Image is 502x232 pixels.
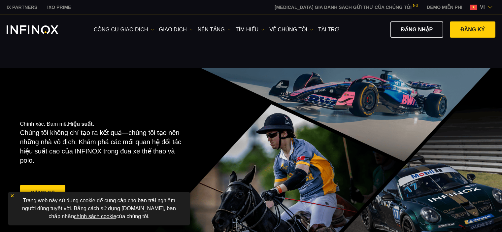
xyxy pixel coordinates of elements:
p: Trang web này sử dụng cookie để cung cấp cho bạn trải nghiệm người dùng tuyệt vời. Bằng cách sử d... [12,195,186,222]
a: NỀN TẢNG [198,26,231,34]
div: Chính xác. Đam mê. [20,110,228,213]
a: công cụ giao dịch [94,26,154,34]
a: chính sách cookie [74,214,116,219]
a: GIAO DỊCH [159,26,193,34]
a: [MEDICAL_DATA] GIA DANH SÁCH GỬI THƯ CỦA CHÚNG TÔI [270,5,422,10]
span: vi [477,3,487,11]
p: Chúng tôi không chỉ tạo ra kết quả—chúng tôi tạo nên những nhà vô địch. Khám phá các mối quan hệ ... [20,128,186,165]
a: Đăng ký [450,21,495,38]
a: Tài trợ [318,26,340,34]
strong: Hiệu suất. [68,121,94,127]
a: INFINOX Logo [7,25,74,34]
a: Tìm hiểu [236,26,265,34]
a: VỀ CHÚNG TÔI [269,26,313,34]
img: yellow close icon [10,193,15,198]
a: INFINOX [2,4,42,11]
a: Đăng ký [20,185,66,201]
a: INFINOX MENU [422,4,467,11]
a: INFINOX [42,4,76,11]
a: Đăng nhập [390,21,443,38]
